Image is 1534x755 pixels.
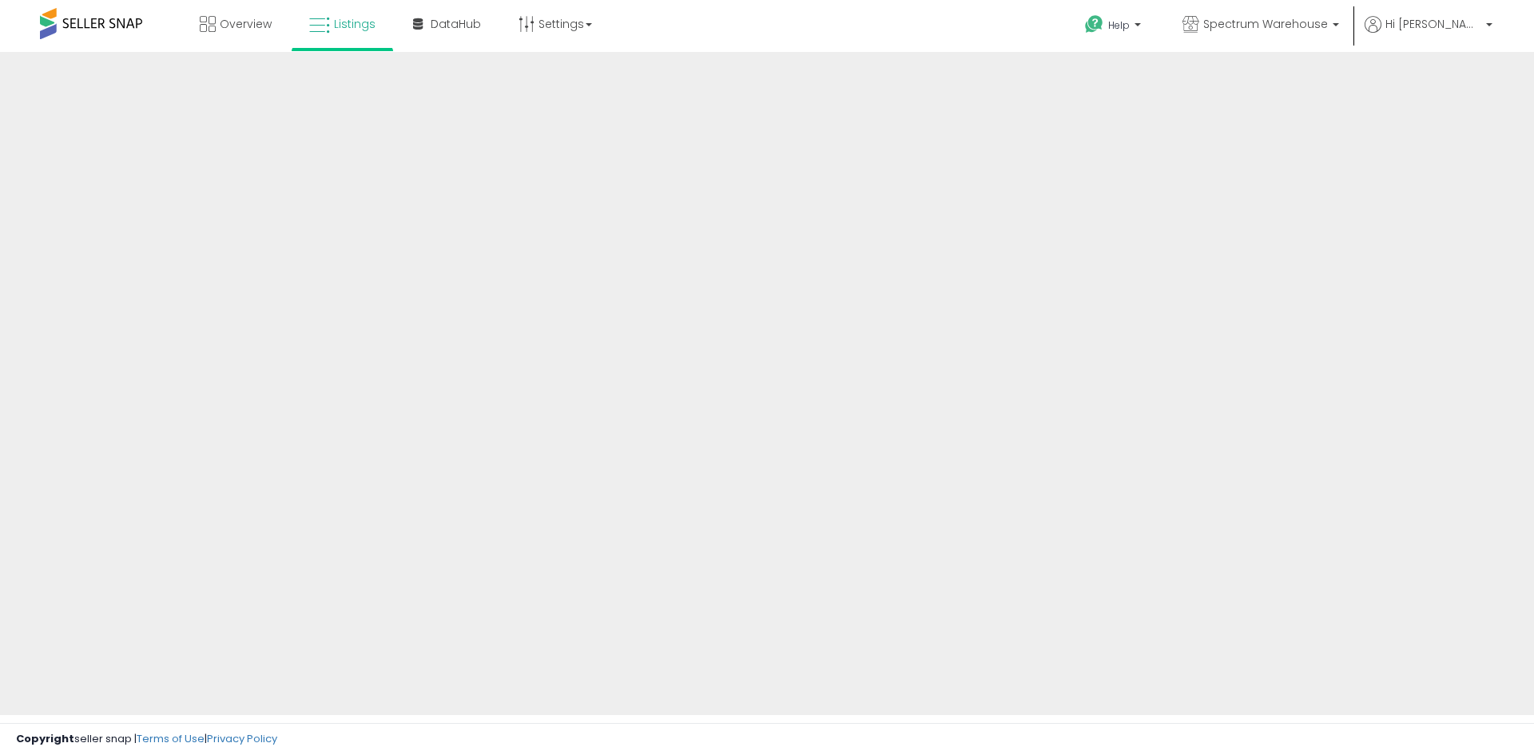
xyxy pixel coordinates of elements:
span: Spectrum Warehouse [1203,16,1328,32]
span: Hi [PERSON_NAME] [1385,16,1481,32]
span: Listings [334,16,376,32]
span: DataHub [431,16,481,32]
i: Get Help [1084,14,1104,34]
a: Help [1072,2,1157,52]
span: Overview [220,16,272,32]
span: Help [1108,18,1130,32]
a: Hi [PERSON_NAME] [1365,16,1492,52]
